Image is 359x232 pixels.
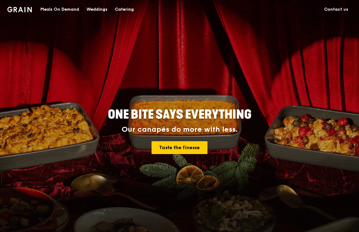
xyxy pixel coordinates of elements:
div: Weddings [86,0,108,19]
a: Weddings [83,0,111,19]
div: Our canapés do more with less. [70,125,290,134]
a: Contact us [321,0,352,19]
span: ONE BITE SAYS EVERYTHING [108,107,251,122]
a: Taste the finesse [152,141,207,154]
div: Catering [115,0,134,19]
div: Meals On Demand [40,0,79,19]
a: Catering [111,0,137,19]
img: Grain [7,7,32,12]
